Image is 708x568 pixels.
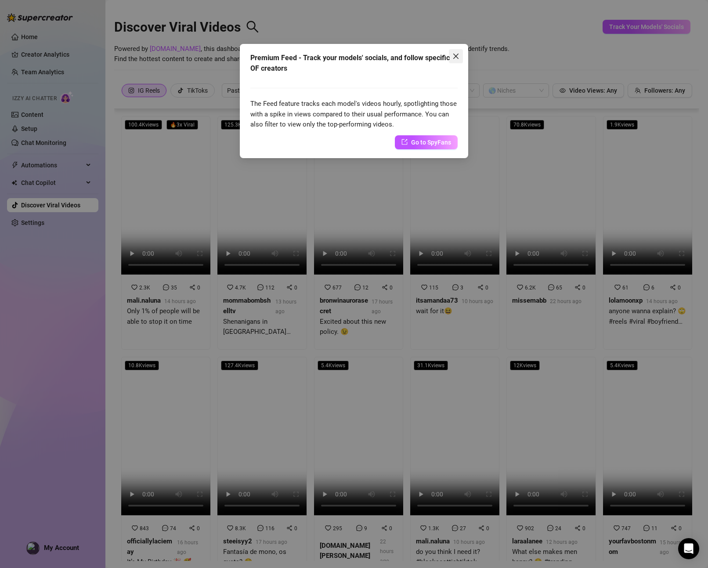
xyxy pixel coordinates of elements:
div: Open Intercom Messenger [678,538,699,559]
div: Premium Feed - Track your models' socials, and follow specific OF creators [250,53,458,74]
span: close [452,53,459,60]
span: Close [449,53,463,60]
span: Go to SpyFans [411,137,451,147]
button: Close [449,49,463,63]
span: The Feed feature tracks each model's videos hourly, spotlighting those with a spike in views comp... [250,100,457,128]
a: Go to SpyFans [395,135,458,149]
span: export [401,139,408,145]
